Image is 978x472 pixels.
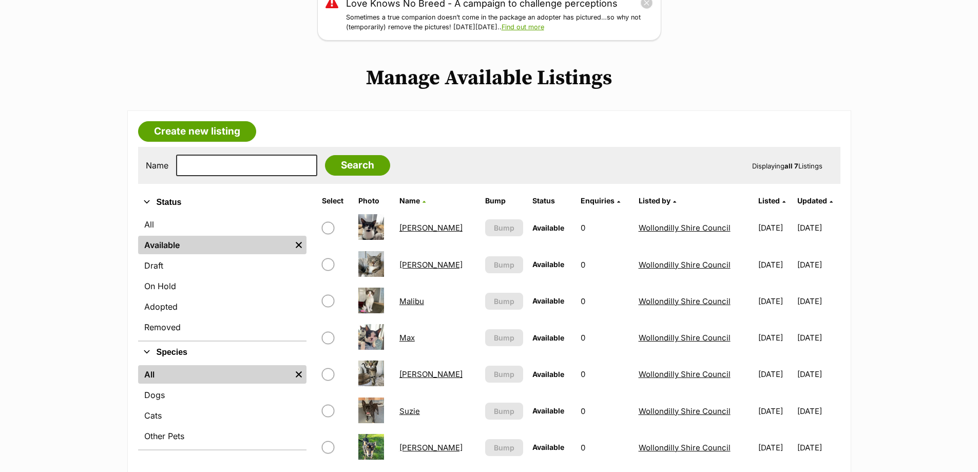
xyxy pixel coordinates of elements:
[502,23,544,31] a: Find out more
[399,333,415,343] a: Max
[318,193,353,209] th: Select
[494,296,514,307] span: Bump
[532,296,564,305] span: Available
[797,356,839,392] td: [DATE]
[485,293,523,310] button: Bump
[138,121,256,142] a: Create new listing
[797,284,839,319] td: [DATE]
[754,247,796,282] td: [DATE]
[577,320,633,355] td: 0
[532,260,564,269] span: Available
[532,333,564,342] span: Available
[639,260,731,270] a: Wollondilly Shire Council
[639,443,731,452] a: Wollondilly Shire Council
[528,193,576,209] th: Status
[399,196,426,205] a: Name
[291,236,306,254] a: Remove filter
[797,196,827,205] span: Updated
[577,393,633,429] td: 0
[577,356,633,392] td: 0
[797,430,839,465] td: [DATE]
[754,284,796,319] td: [DATE]
[485,403,523,420] button: Bump
[346,13,653,32] p: Sometimes a true companion doesn’t come in the package an adopter has pictured…so why not (tempor...
[754,356,796,392] td: [DATE]
[485,256,523,273] button: Bump
[758,196,780,205] span: Listed
[138,256,306,275] a: Draft
[797,210,839,246] td: [DATE]
[485,329,523,346] button: Bump
[146,161,168,170] label: Name
[639,369,731,379] a: Wollondilly Shire Council
[138,236,291,254] a: Available
[399,443,463,452] a: [PERSON_NAME]
[399,223,463,233] a: [PERSON_NAME]
[532,223,564,232] span: Available
[399,196,420,205] span: Name
[494,369,514,380] span: Bump
[754,393,796,429] td: [DATE]
[138,215,306,234] a: All
[577,247,633,282] td: 0
[494,259,514,270] span: Bump
[639,196,676,205] a: Listed by
[485,219,523,236] button: Bump
[577,210,633,246] td: 0
[494,332,514,343] span: Bump
[138,365,291,384] a: All
[784,162,798,170] strong: all 7
[138,406,306,425] a: Cats
[485,366,523,383] button: Bump
[754,320,796,355] td: [DATE]
[797,196,833,205] a: Updated
[138,297,306,316] a: Adopted
[399,369,463,379] a: [PERSON_NAME]
[754,210,796,246] td: [DATE]
[138,427,306,445] a: Other Pets
[577,284,633,319] td: 0
[581,196,620,205] a: Enquiries
[797,393,839,429] td: [DATE]
[639,406,731,416] a: Wollondilly Shire Council
[481,193,527,209] th: Bump
[138,346,306,359] button: Species
[758,196,785,205] a: Listed
[797,320,839,355] td: [DATE]
[797,247,839,282] td: [DATE]
[494,442,514,453] span: Bump
[138,213,306,341] div: Status
[399,296,424,306] a: Malibu
[754,430,796,465] td: [DATE]
[581,196,615,205] span: translation missing: en.admin.listings.index.attributes.enquiries
[291,365,306,384] a: Remove filter
[532,406,564,415] span: Available
[639,196,670,205] span: Listed by
[399,260,463,270] a: [PERSON_NAME]
[532,370,564,379] span: Available
[639,223,731,233] a: Wollondilly Shire Council
[639,296,731,306] a: Wollondilly Shire Council
[639,333,731,343] a: Wollondilly Shire Council
[138,363,306,449] div: Species
[399,406,420,416] a: Suzie
[138,277,306,295] a: On Hold
[138,318,306,336] a: Removed
[494,222,514,233] span: Bump
[138,196,306,209] button: Status
[485,439,523,456] button: Bump
[577,430,633,465] td: 0
[494,406,514,417] span: Bump
[138,386,306,404] a: Dogs
[752,162,822,170] span: Displaying Listings
[325,155,390,176] input: Search
[532,443,564,451] span: Available
[354,193,394,209] th: Photo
